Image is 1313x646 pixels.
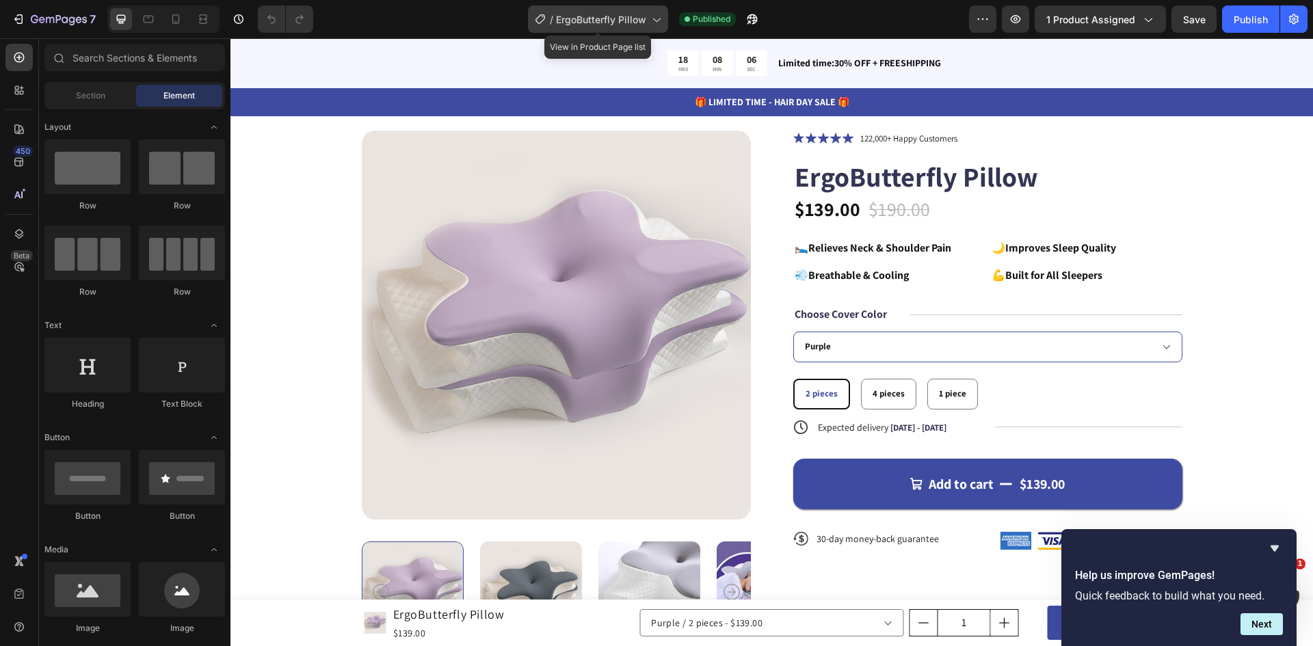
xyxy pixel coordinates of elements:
p: Choose Cover Color [564,269,656,284]
strong: Breathable & Cooling [578,230,678,244]
iframe: Design area [230,38,1313,646]
span: Toggle open [203,314,225,336]
div: Row [139,286,225,298]
span: Media [44,543,68,556]
button: 7 [5,5,102,33]
button: Add to cart [563,420,952,471]
button: 1 product assigned [1035,5,1166,33]
img: gempages_584365213856301940-04a71173-6bc9-4f2e-b5a4-040d03e28b7e.png [808,494,838,511]
img: gempages_584365213856301940-75f04842-47d8-4183-9d67-4e645ba8c065.png [845,494,876,511]
div: 450 [13,146,33,157]
span: Element [163,90,195,102]
p: 7 [90,11,96,27]
input: quantity [707,571,760,597]
div: Button [44,510,131,522]
button: Hide survey [1266,540,1283,556]
div: Heading [44,398,131,410]
span: Text [44,319,62,332]
button: Publish [1222,5,1279,33]
div: Image [44,622,131,634]
span: Toggle open [203,427,225,448]
button: increment [760,571,788,597]
input: Search Sections & Elements [44,44,225,71]
div: Add to cart [857,576,909,593]
span: Toggle open [203,116,225,138]
div: Row [44,286,131,298]
span: Save [1183,14,1206,25]
button: Next question [1241,613,1283,635]
div: Undo/Redo [258,5,313,33]
div: Text Block [139,398,225,410]
span: 1 [1295,558,1305,569]
h2: Help us improve GemPages! [1075,567,1283,584]
img: gempages_584365213856301940-e1d9a525-2e5b-4f54-8627-17fdcdd1b802.png [883,494,914,511]
span: / [550,12,553,27]
span: Layout [44,121,71,133]
button: Save [1171,5,1217,33]
p: 30-day money-back guarantee [586,494,708,507]
span: Expected delivery [587,383,658,395]
div: Add to cart [698,437,763,455]
img: gempages_584365213856301940-5ff1ffb0-d72a-498d-9460-9de3cf351ffe.png [770,494,801,511]
img: gempages_584365213856301940-65e5c015-5502-4b0d-9458-cf61a52969e3.png [920,494,951,511]
h1: ErgoButterfly Pillow [563,119,952,157]
button: Add to cart [817,567,949,602]
span: [DATE] - [DATE] [660,383,716,395]
div: $139.00 [161,587,276,604]
span: Published [693,13,730,25]
div: Row [44,200,131,212]
button: Carousel Next Arrow [493,546,509,562]
div: Row [139,200,225,212]
button: decrement [680,571,707,597]
p: 122,000+ Happy Customers [630,94,727,107]
p: 🛌 [564,203,721,217]
span: 4 pieces [642,349,674,361]
p: Quick feedback to build what you need. [1075,589,1283,602]
p: 💪 [761,230,872,245]
div: Publish [1234,12,1268,27]
h1: ErgoButterfly Pillow [161,565,276,587]
strong: Improves Sleep Quality [775,202,886,217]
div: Help us improve GemPages! [1075,540,1283,635]
div: Image [139,622,225,634]
span: Toggle open [203,539,225,561]
div: Beta [10,250,33,261]
strong: Relieves Neck & Shoulder Pain [578,202,721,217]
span: 2 pieces [575,349,607,361]
span: 1 piece [708,349,736,361]
div: Button [139,510,225,522]
span: ErgoButterfly Pillow [556,12,646,27]
div: $139.00 [563,157,631,185]
span: Button [44,431,70,444]
span: Section [76,90,105,102]
strong: Built for All Sleepers [775,230,872,244]
span: 1 product assigned [1046,12,1135,27]
div: $190.00 [637,157,701,185]
div: $139.00 [788,435,836,456]
p: 💨 [564,230,678,245]
p: 🌙 [761,203,886,217]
